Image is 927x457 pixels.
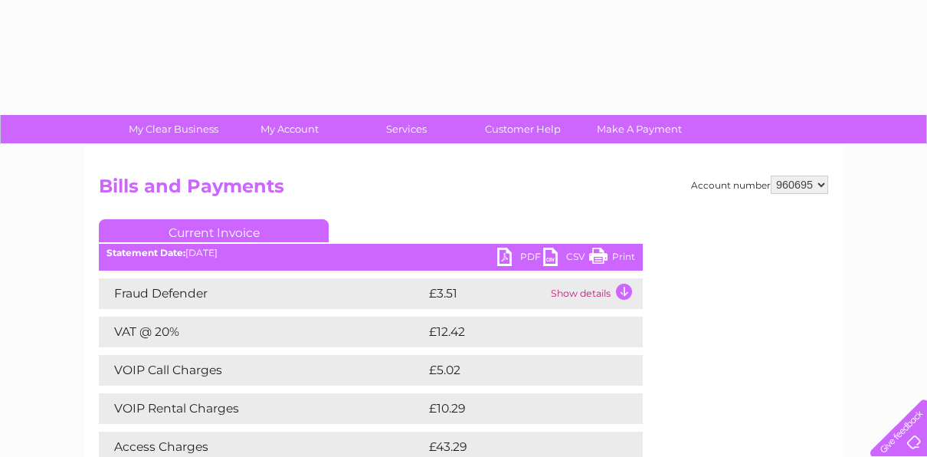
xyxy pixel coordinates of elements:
div: [DATE] [99,248,643,258]
h2: Bills and Payments [99,176,828,205]
a: Current Invoice [99,219,329,242]
td: Fraud Defender [99,278,425,309]
a: Customer Help [460,115,586,143]
a: Services [343,115,470,143]
a: My Account [227,115,353,143]
a: My Clear Business [110,115,237,143]
td: £10.29 [425,393,611,424]
td: VOIP Rental Charges [99,393,425,424]
td: Show details [547,278,643,309]
b: Statement Date: [106,247,185,258]
td: VOIP Call Charges [99,355,425,386]
a: Print [589,248,635,270]
td: £12.42 [425,317,611,347]
td: VAT @ 20% [99,317,425,347]
a: CSV [543,248,589,270]
a: Make A Payment [576,115,703,143]
a: PDF [497,248,543,270]
td: £5.02 [425,355,607,386]
div: Account number [691,176,828,194]
td: £3.51 [425,278,547,309]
